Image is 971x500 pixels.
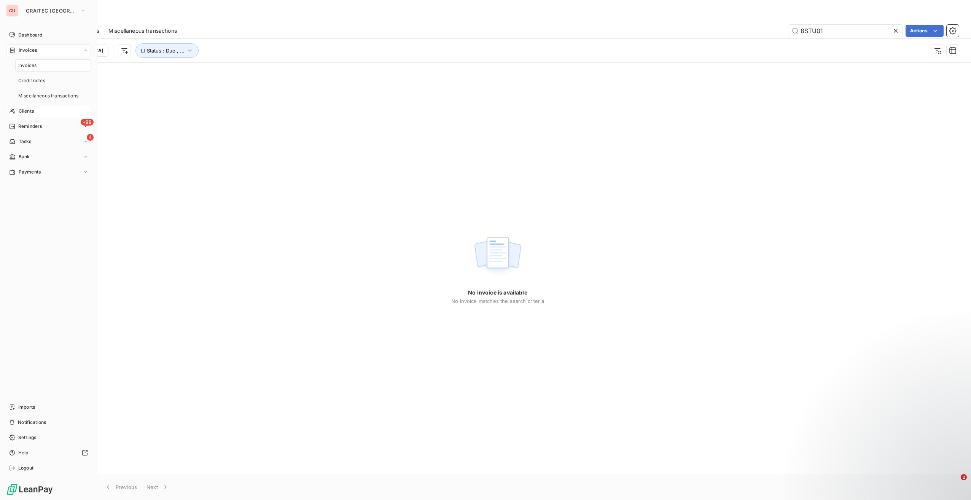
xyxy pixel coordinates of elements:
img: empty state [473,233,522,280]
span: Invoices [19,47,37,54]
span: Notifications [18,419,46,426]
span: Status : Due , ... [147,48,185,54]
span: Tasks [19,138,32,145]
img: Logo LeanPay [6,483,53,495]
span: 4 [87,134,94,141]
input: Search [788,25,903,37]
button: Previous [100,479,142,495]
a: Help [6,447,91,459]
span: +99 [81,119,94,126]
span: Clients [19,108,34,115]
span: Logout [18,465,33,471]
span: Invoices [18,62,37,69]
span: GRAITEC [GEOGRAPHIC_DATA] [26,8,77,14]
button: Status : Due , ... [135,43,199,58]
button: Next [142,479,174,495]
span: Miscellaneous transactions [108,27,177,35]
iframe: Intercom notifications message [819,426,971,479]
span: Reminders [18,123,42,130]
span: Bank [19,153,30,160]
span: No invoice matches the search criteria [451,298,544,304]
span: Credit notes [18,77,45,84]
span: Dashboard [18,32,42,38]
iframe: Intercom live chat [945,474,963,492]
span: Help [18,449,29,456]
span: Settings [18,434,36,441]
span: Imports [18,404,35,411]
span: 2 [961,474,967,480]
span: Miscellaneous transactions [18,92,78,99]
div: GU [6,5,18,17]
span: No invoice is available [468,289,527,296]
button: Actions [906,25,944,37]
span: Payments [19,169,41,175]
